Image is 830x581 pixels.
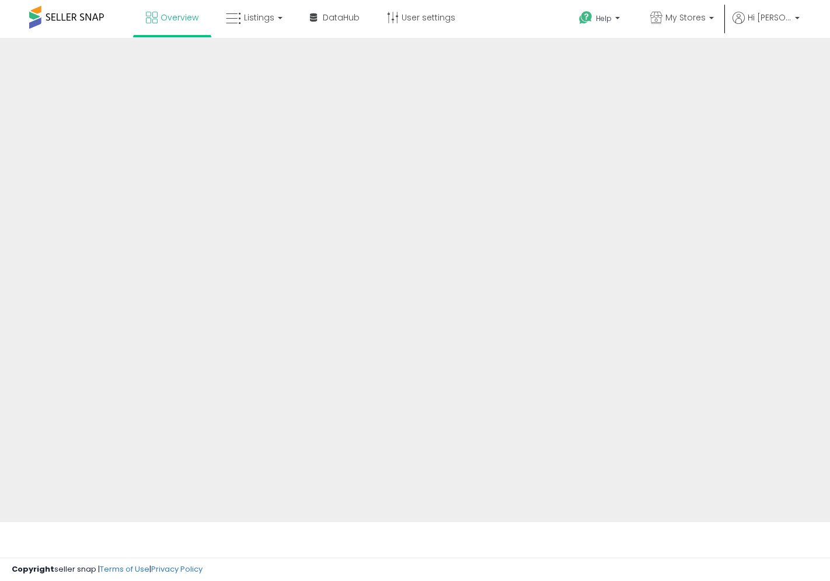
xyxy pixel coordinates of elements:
i: Get Help [578,10,593,25]
a: Hi [PERSON_NAME] [733,12,800,38]
span: My Stores [665,12,706,23]
a: Help [570,2,632,38]
span: Hi [PERSON_NAME] [748,12,791,23]
span: Help [596,13,612,23]
span: Listings [244,12,274,23]
span: Overview [161,12,198,23]
span: DataHub [323,12,360,23]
